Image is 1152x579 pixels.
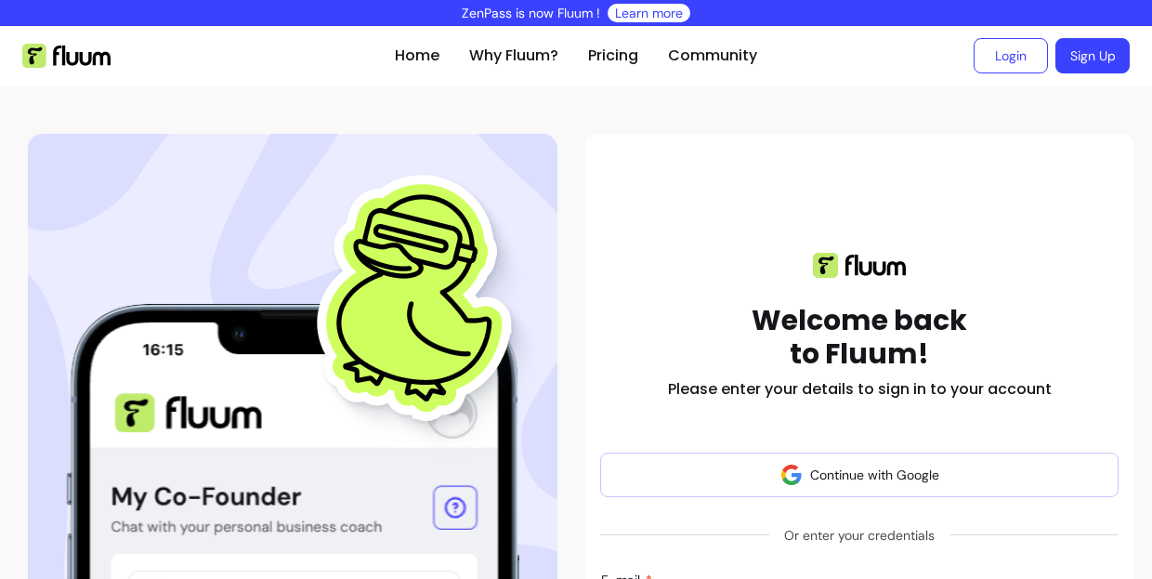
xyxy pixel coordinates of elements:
h1: Welcome back to Fluum! [752,304,967,371]
a: Community [668,45,757,67]
a: Learn more [615,4,683,22]
span: Or enter your credentials [769,519,949,552]
img: Fluum Logo [22,44,111,68]
img: avatar [780,464,803,486]
a: Home [395,45,439,67]
a: Pricing [588,45,638,67]
h2: Please enter your details to sign in to your account [668,378,1052,401]
a: Sign Up [1055,38,1130,73]
a: Why Fluum? [469,45,558,67]
button: Continue with Google [600,453,1119,497]
p: ZenPass is now Fluum ! [462,4,600,22]
img: Fluum logo [813,253,906,278]
a: Login [974,38,1048,73]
